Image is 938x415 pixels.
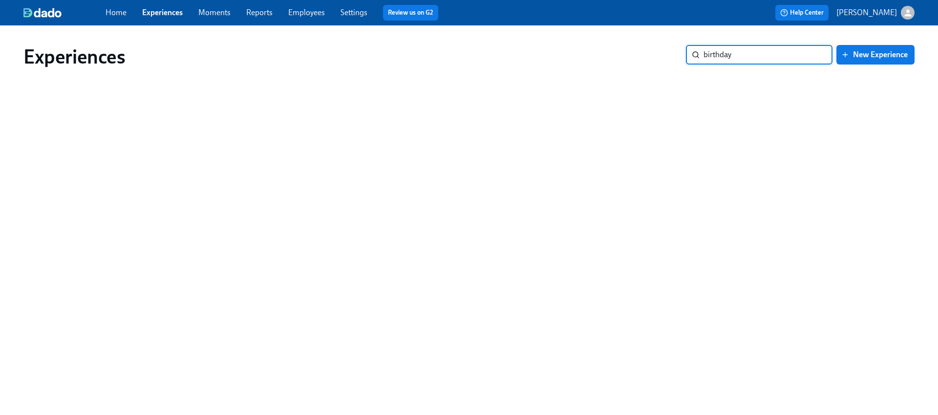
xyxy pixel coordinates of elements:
a: Employees [288,8,325,17]
span: New Experience [843,50,908,60]
a: Review us on G2 [388,8,433,18]
a: Experiences [142,8,183,17]
h1: Experiences [23,45,126,68]
a: Settings [341,8,367,17]
button: [PERSON_NAME] [836,6,915,20]
a: Home [106,8,127,17]
img: dado [23,8,62,18]
a: Moments [198,8,231,17]
input: Search by name [703,45,832,65]
button: Review us on G2 [383,5,438,21]
button: Help Center [775,5,829,21]
p: [PERSON_NAME] [836,7,897,18]
a: dado [23,8,106,18]
button: New Experience [836,45,915,65]
span: Help Center [780,8,824,18]
a: Reports [246,8,273,17]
